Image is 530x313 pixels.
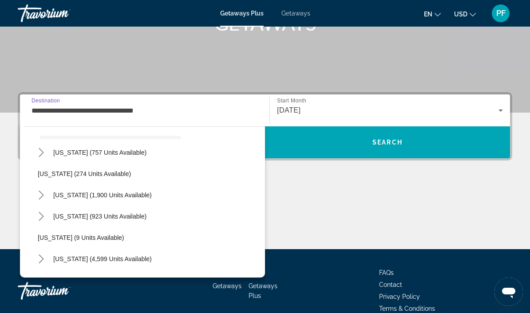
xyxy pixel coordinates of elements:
a: Go Home [18,278,107,304]
button: Toggle Colorado (923 units available) submenu [33,209,49,224]
a: Contact [379,281,402,288]
input: Select destination [32,106,258,116]
button: Change language [424,8,441,20]
button: Toggle United States (41,113 units available) submenu [24,124,40,139]
span: Search [372,139,403,146]
button: Select destination: Georgia (26 units available) [33,272,265,288]
div: Search widget [20,94,510,158]
button: Change currency [454,8,476,20]
span: [US_STATE] (9 units available) [38,234,124,241]
iframe: Button to launch messaging window [494,278,523,306]
button: Toggle Arizona (757 units available) submenu [33,145,49,160]
button: Select destination: Arizona (757 units available) [49,145,151,160]
span: [US_STATE] (757 units available) [53,149,146,156]
a: Getaways [281,10,310,17]
button: Select destination: California (1,900 units available) [49,187,156,203]
a: FAQs [379,269,394,276]
span: [US_STATE] (274 units available) [38,170,131,177]
button: Select destination: Delaware (9 units available) [33,230,265,246]
span: en [424,11,432,18]
span: Start Month [277,98,306,104]
span: [US_STATE] (4,599 units available) [53,255,152,262]
div: Destination options [20,122,265,278]
span: [US_STATE] (923 units available) [53,213,146,220]
span: USD [454,11,467,18]
button: Search [265,126,510,158]
span: [US_STATE] (1,900 units available) [53,192,152,199]
a: Travorium [18,2,107,25]
button: Select destination: Arkansas (274 units available) [33,166,265,182]
a: Terms & Conditions [379,305,435,312]
a: Getaways Plus [220,10,264,17]
button: Select destination: United States (41,113 units available) [40,123,181,139]
button: Toggle Florida (4,599 units available) submenu [33,251,49,267]
button: Select destination: Florida (4,599 units available) [49,251,156,267]
span: [DATE] [277,106,301,114]
button: Toggle California (1,900 units available) submenu [33,188,49,203]
a: Getaways [213,282,241,290]
a: Getaways Plus [249,282,277,299]
a: Privacy Policy [379,293,420,300]
span: Destination [32,98,60,103]
button: Select destination: Colorado (923 units available) [49,208,151,224]
span: PF [496,9,506,18]
button: User Menu [489,4,512,23]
